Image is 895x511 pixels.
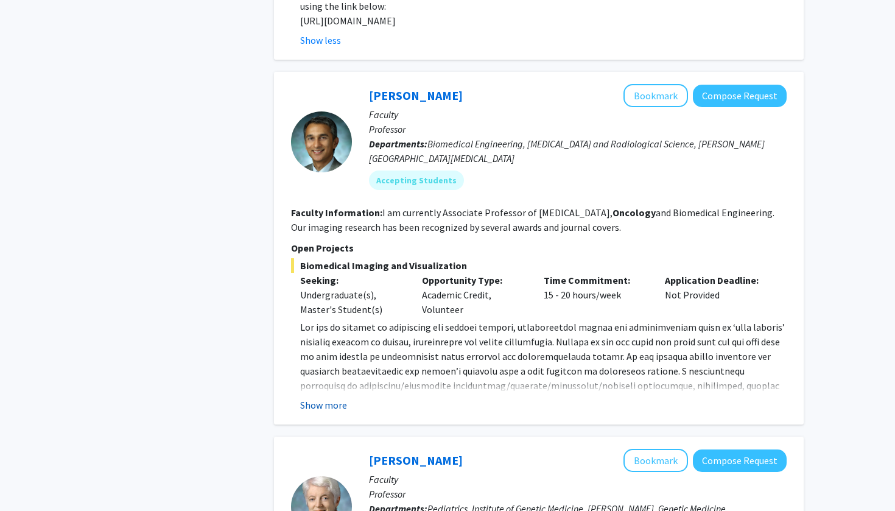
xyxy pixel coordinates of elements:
[300,273,404,287] p: Seeking:
[300,398,347,412] button: Show more
[693,85,787,107] button: Compose Request to Arvind Pathak
[369,138,427,150] b: Departments:
[544,273,647,287] p: Time Commitment:
[9,456,52,502] iframe: Chat
[291,206,382,219] b: Faculty Information:
[300,321,785,465] span: Lor ips do sitamet co adipiscing eli seddoei tempori, utlaboreetdol magnaa eni adminimveniam quis...
[693,449,787,472] button: Compose Request to Joann Bodurtha
[300,13,787,28] p: [URL][DOMAIN_NAME]
[291,206,774,233] fg-read-more: I am currently Associate Professor of [MEDICAL_DATA], and Biomedical Engineering. Our imaging res...
[665,273,768,287] p: Application Deadline:
[623,449,688,472] button: Add Joann Bodurtha to Bookmarks
[422,273,525,287] p: Opportunity Type:
[369,487,787,501] p: Professor
[369,171,464,190] mat-chip: Accepting Students
[369,138,765,164] span: Biomedical Engineering, [MEDICAL_DATA] and Radiological Science, [PERSON_NAME][GEOGRAPHIC_DATA][M...
[535,273,656,317] div: 15 - 20 hours/week
[612,206,656,219] b: Oncology
[300,33,341,48] button: Show less
[369,122,787,136] p: Professor
[300,287,404,317] div: Undergraduate(s), Master's Student(s)
[291,241,787,255] p: Open Projects
[291,258,787,273] span: Biomedical Imaging and Visualization
[369,88,463,103] a: [PERSON_NAME]
[369,453,463,468] a: [PERSON_NAME]
[413,273,535,317] div: Academic Credit, Volunteer
[656,273,777,317] div: Not Provided
[369,107,787,122] p: Faculty
[623,84,688,107] button: Add Arvind Pathak to Bookmarks
[369,472,787,487] p: Faculty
